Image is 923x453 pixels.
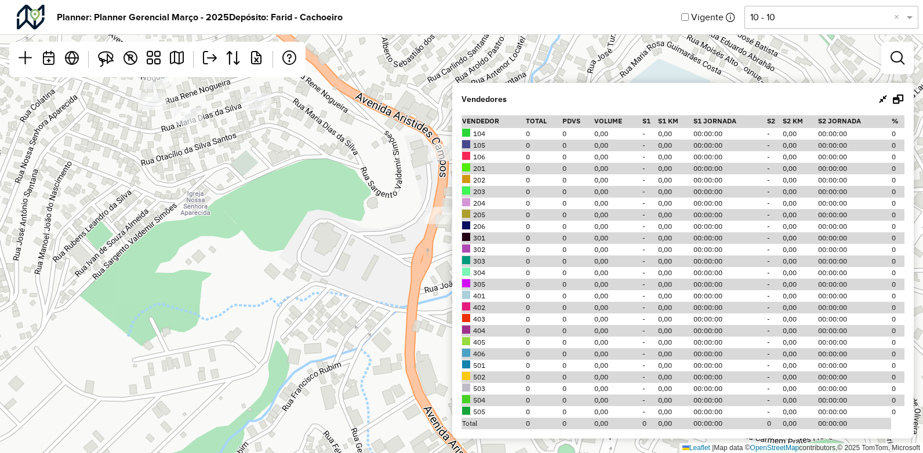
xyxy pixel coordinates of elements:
[142,46,165,72] a: Gabarito
[693,174,766,186] td: 00:00:00
[594,221,642,232] td: 0,00
[891,163,904,174] td: 0
[562,232,594,244] td: 0
[817,302,891,313] td: 00:00:00
[891,198,904,209] td: 0
[891,221,904,232] td: 0
[693,337,766,348] td: 00:00:00
[891,151,904,163] td: 0
[766,371,782,383] td: -
[594,128,642,140] td: 0,00
[766,140,782,151] td: -
[782,128,818,140] td: 0,00
[891,383,904,394] td: 0
[782,348,818,360] td: 0,00
[891,371,904,383] td: 0
[642,232,657,244] td: -
[562,348,594,360] td: 0
[817,163,891,174] td: 00:00:00
[461,337,525,348] td: 405
[525,232,562,244] td: 0
[461,290,525,302] td: 401
[782,302,818,313] td: 0,00
[766,348,782,360] td: -
[562,174,594,186] td: 0
[766,313,782,325] td: -
[782,325,818,337] td: 0,00
[461,186,525,198] td: 203
[525,290,562,302] td: 0
[766,128,782,140] td: -
[891,302,904,313] td: 0
[642,255,657,267] td: -
[461,93,507,105] strong: Vendedores
[461,313,525,325] td: 403
[461,302,525,313] td: 402
[562,255,594,267] td: 0
[428,144,457,161] div: 6874 - PADARIA ROSA DE SHAR
[891,267,904,279] td: 0
[782,313,818,325] td: 0,00
[461,394,525,406] td: 504
[782,151,818,163] td: 0,00
[693,209,766,221] td: 00:00:00
[98,51,114,67] img: Selecionar atividades - laço
[642,348,657,360] td: -
[57,10,229,24] strong: Planner: Planner Gerencial Março - 2025
[657,186,693,198] td: 0,00
[594,360,642,371] td: 0,00
[525,325,562,337] td: 0
[60,46,83,72] a: Visão geral - Abre nova aba
[594,394,642,406] td: 0,00
[782,279,818,290] td: 0,00
[461,209,525,221] td: 205
[693,279,766,290] td: 00:00:00
[594,279,642,290] td: 0,00
[782,360,818,371] td: 0,00
[461,279,525,290] td: 305
[891,115,904,127] th: % total clientes quinzenais
[693,255,766,267] td: 00:00:00
[562,163,594,174] td: 0
[886,46,909,70] a: Exibir filtros
[726,13,735,22] em: As informações de visita de um planner vigente são consideradas oficiais e exportadas para outros...
[525,186,562,198] td: 0
[642,371,657,383] td: -
[782,290,818,302] td: 0,00
[766,394,782,406] td: -
[525,244,562,255] td: 0
[766,209,782,221] td: -
[817,128,891,140] td: 00:00:00
[657,209,693,221] td: 0,00
[817,348,891,360] td: 00:00:00
[594,151,642,163] td: 0,00
[782,186,818,198] td: 0,00
[766,267,782,279] td: -
[461,255,525,267] td: 303
[525,371,562,383] td: 0
[525,198,562,209] td: 0
[657,163,693,174] td: 0,00
[461,244,525,255] td: 302
[594,163,642,174] td: 0,00
[657,313,693,325] td: 0,00
[657,128,693,140] td: 0,00
[138,93,167,110] div: 59986 - BAR DO SERGIN
[642,174,657,186] td: -
[817,198,891,209] td: 00:00:00
[642,221,657,232] td: -
[817,290,891,302] td: 00:00:00
[782,221,818,232] td: 0,00
[817,151,891,163] td: 00:00:00
[594,325,642,337] td: 0,00
[461,348,525,360] td: 406
[693,151,766,163] td: 00:00:00
[693,186,766,198] td: 00:00:00
[782,198,818,209] td: 0,00
[525,221,562,232] td: 0
[766,174,782,186] td: -
[657,221,693,232] td: 0,00
[642,279,657,290] td: -
[782,337,818,348] td: 0,00
[817,371,891,383] td: 00:00:00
